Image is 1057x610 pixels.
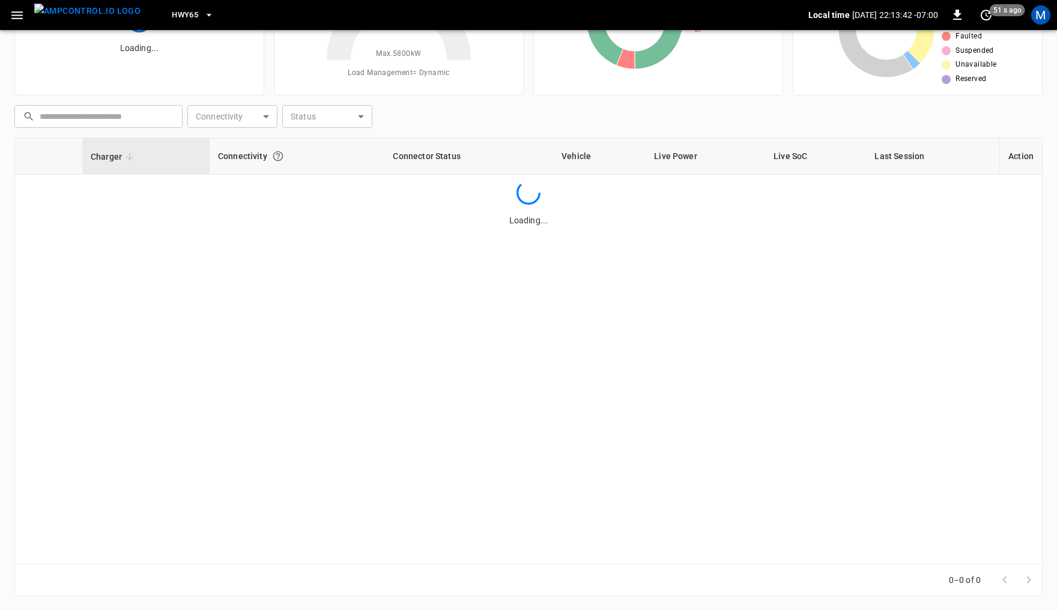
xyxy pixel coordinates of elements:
th: Action [999,138,1042,175]
span: Loading... [120,43,159,53]
span: Faulted [956,31,982,43]
div: Connectivity [218,145,377,167]
p: 0–0 of 0 [949,574,981,586]
span: Load Management = Dynamic [348,67,450,79]
button: Connection between the charger and our software. [267,145,289,167]
span: Loading... [509,216,548,225]
span: HWY65 [172,8,198,22]
span: Suspended [956,45,994,57]
span: 51 s ago [990,4,1025,16]
div: profile-icon [1031,5,1050,25]
th: Last Session [866,138,999,175]
button: HWY65 [167,4,219,27]
span: Charger [91,149,138,164]
span: Reserved [956,73,986,85]
p: Local time [808,9,850,21]
span: Unavailable [956,59,996,71]
p: [DATE] 22:13:42 -07:00 [852,9,938,21]
th: Vehicle [553,138,646,175]
button: set refresh interval [977,5,996,25]
th: Connector Status [384,138,553,175]
img: ampcontrol.io logo [34,4,141,19]
span: Max. 5800 kW [376,48,421,60]
th: Live Power [646,138,765,175]
th: Live SoC [765,138,866,175]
